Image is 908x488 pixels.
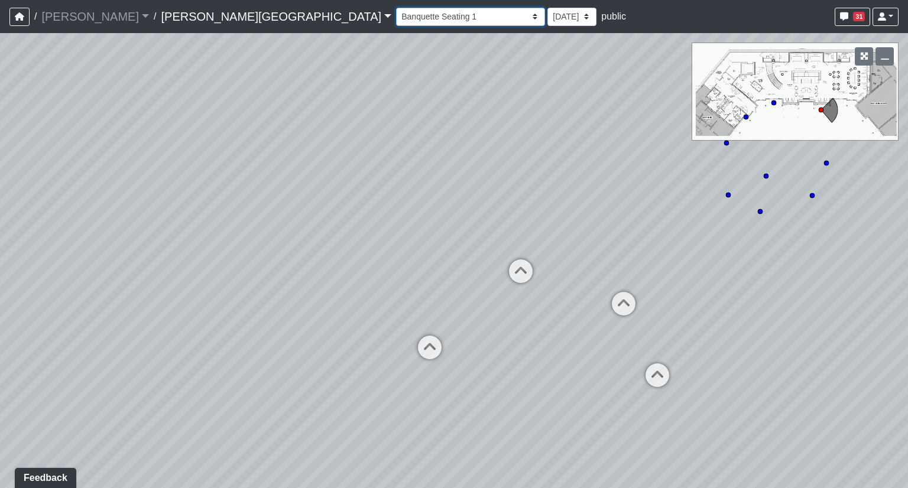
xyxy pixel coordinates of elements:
[30,5,41,28] span: /
[9,464,79,488] iframe: Ybug feedback widget
[853,12,865,21] span: 31
[149,5,161,28] span: /
[161,5,391,28] a: [PERSON_NAME][GEOGRAPHIC_DATA]
[835,8,870,26] button: 31
[41,5,149,28] a: [PERSON_NAME]
[601,11,626,21] span: public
